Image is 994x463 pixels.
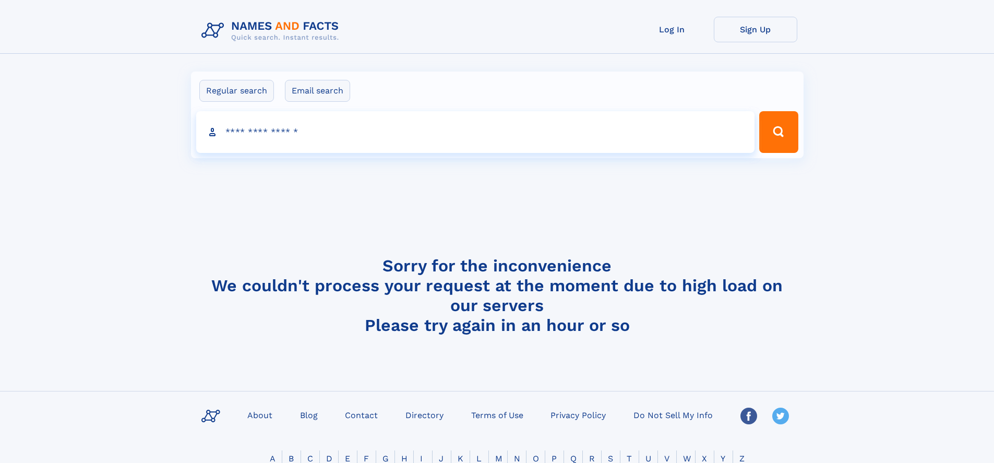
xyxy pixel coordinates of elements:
input: search input [196,111,755,153]
button: Search Button [759,111,798,153]
a: Privacy Policy [546,407,610,422]
a: Do Not Sell My Info [629,407,717,422]
a: Terms of Use [467,407,528,422]
img: Facebook [740,408,757,424]
a: Log In [630,17,714,42]
a: Sign Up [714,17,797,42]
img: Logo Names and Facts [197,17,348,45]
a: Contact [341,407,382,422]
label: Regular search [199,80,274,102]
img: Twitter [772,408,789,424]
a: Blog [296,407,322,422]
a: About [243,407,277,422]
label: Email search [285,80,350,102]
h4: Sorry for the inconvenience We couldn't process your request at the moment due to high load on ou... [197,256,797,335]
a: Directory [401,407,448,422]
